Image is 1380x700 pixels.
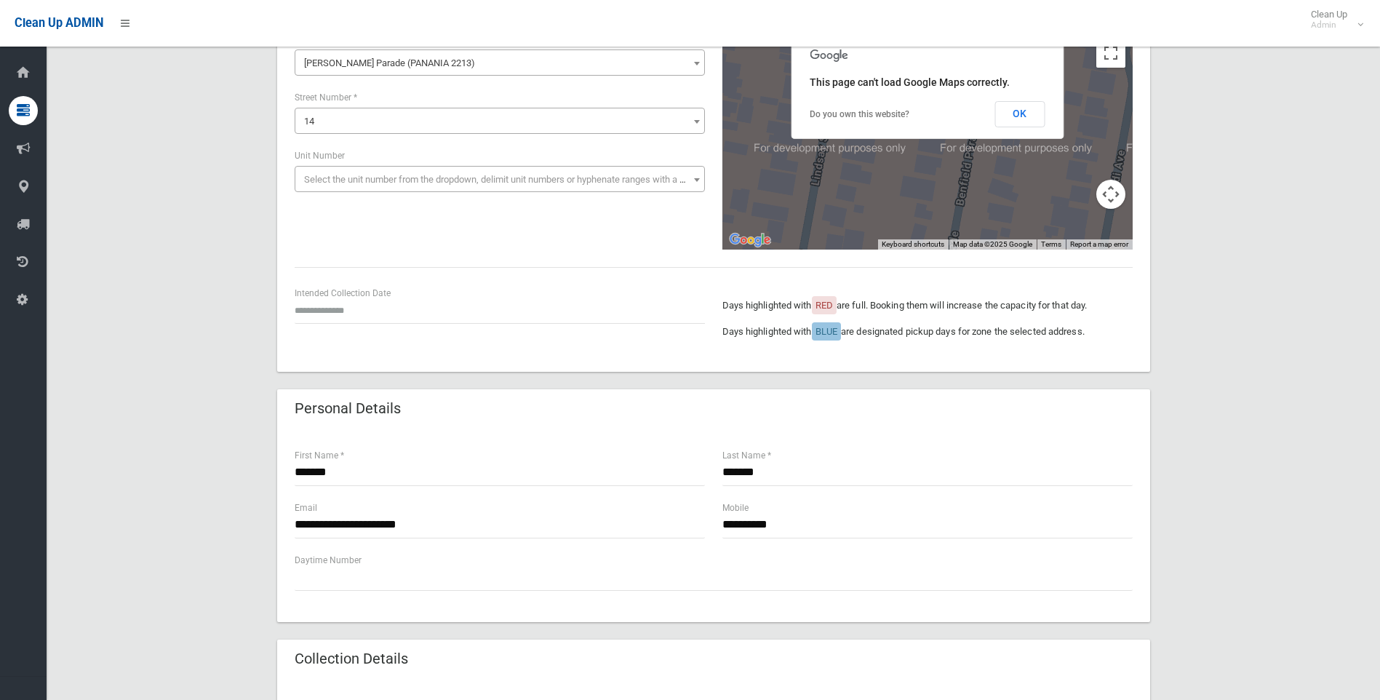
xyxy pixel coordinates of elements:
header: Personal Details [277,394,418,423]
button: Toggle fullscreen view [1096,39,1125,68]
span: Benfield Parade (PANANIA 2213) [298,53,701,73]
a: Open this area in Google Maps (opens a new window) [726,231,774,250]
span: Clean Up ADMIN [15,16,103,30]
p: Days highlighted with are full. Booking them will increase the capacity for that day. [722,297,1133,314]
a: Report a map error [1070,240,1128,248]
header: Collection Details [277,645,426,673]
button: Map camera controls [1096,180,1125,209]
span: This page can't load Google Maps correctly. [810,76,1010,88]
span: 14 [298,111,701,132]
img: Google [726,231,774,250]
a: Do you own this website? [810,109,909,119]
p: Days highlighted with are designated pickup days for zone the selected address. [722,323,1133,341]
span: Map data ©2025 Google [953,240,1032,248]
a: Terms (opens in new tab) [1041,240,1061,248]
span: 14 [295,108,705,134]
span: BLUE [815,326,837,337]
span: 14 [304,116,314,127]
button: Keyboard shortcuts [882,239,944,250]
small: Admin [1311,20,1347,31]
span: Clean Up [1304,9,1362,31]
span: Select the unit number from the dropdown, delimit unit numbers or hyphenate ranges with a comma [304,174,711,185]
span: Benfield Parade (PANANIA 2213) [295,49,705,76]
button: OK [994,101,1045,127]
span: RED [815,300,833,311]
